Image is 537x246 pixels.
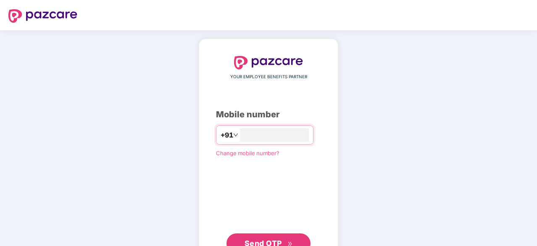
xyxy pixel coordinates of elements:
span: YOUR EMPLOYEE BENEFITS PARTNER [230,74,307,80]
span: +91 [221,130,233,140]
span: down [233,132,238,138]
img: logo [8,9,77,23]
div: Mobile number [216,108,321,121]
a: Change mobile number? [216,150,279,156]
img: logo [234,56,303,69]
